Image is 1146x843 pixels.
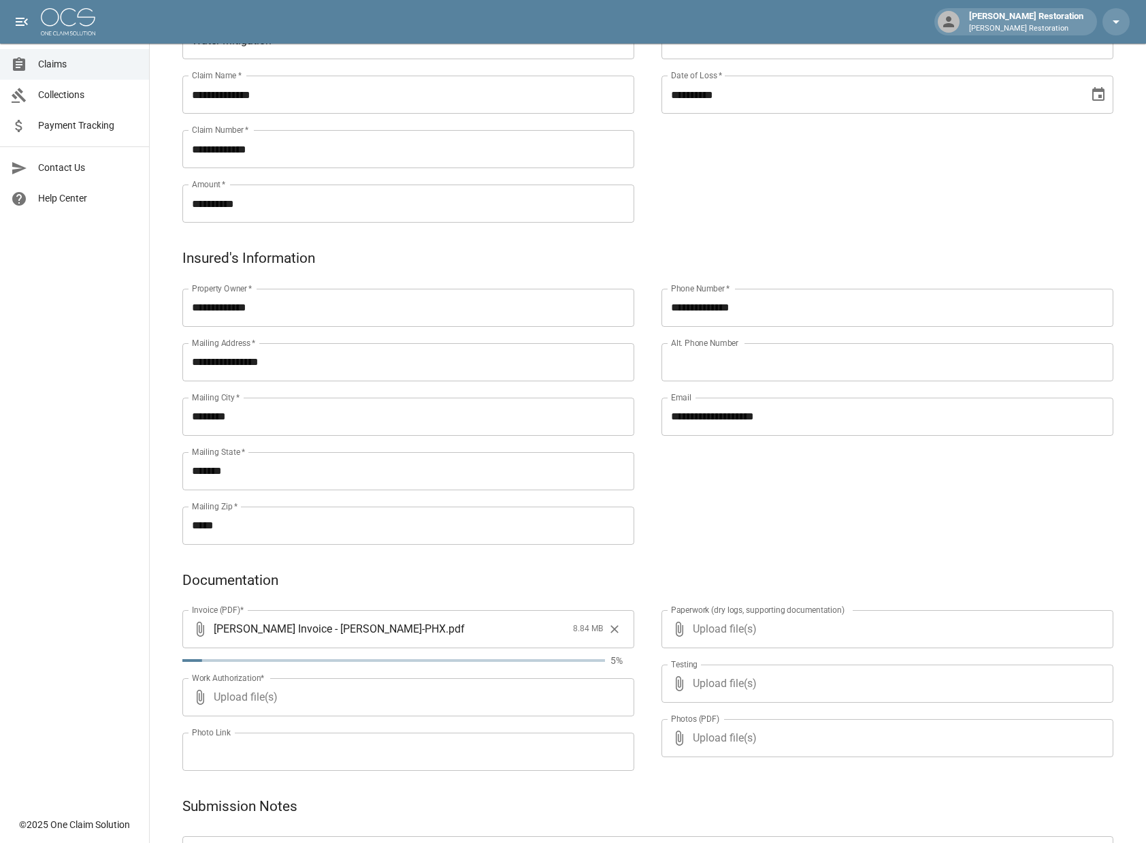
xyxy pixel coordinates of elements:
label: Mailing City [192,392,240,403]
button: open drawer [8,8,35,35]
label: Work Authorization* [192,672,265,684]
span: Contact Us [38,161,138,175]
label: Property Owner [192,283,252,294]
button: Clear [604,619,625,639]
span: Upload file(s) [693,610,1077,648]
span: Payment Tracking [38,118,138,133]
span: Upload file(s) [214,678,597,716]
span: Upload file(s) [693,719,1077,757]
p: 5% [610,654,634,667]
button: Choose date, selected date is Jul 29, 2025 [1085,81,1112,108]
p: [PERSON_NAME] Restoration [969,23,1083,35]
label: Amount [192,178,226,190]
span: . pdf [446,621,465,637]
span: 8.84 MB [573,622,603,636]
label: Claim Name [192,69,242,81]
label: Date of Loss [671,69,722,81]
label: Photo Link [192,727,231,738]
label: Phone Number [671,283,730,294]
span: Collections [38,88,138,102]
span: [PERSON_NAME] Invoice - [PERSON_NAME]-PHX [214,621,446,637]
span: Claims [38,57,138,71]
div: © 2025 One Claim Solution [19,818,130,831]
label: Testing [671,658,698,670]
label: Mailing Address [192,337,255,349]
label: Photos (PDF) [671,713,719,725]
span: Help Center [38,191,138,206]
label: Paperwork (dry logs, supporting documentation) [671,604,845,616]
label: Mailing Zip [192,500,238,512]
label: Invoice (PDF)* [192,604,244,616]
label: Alt. Phone Number [671,337,738,349]
img: ocs-logo-white-transparent.png [41,8,95,35]
label: Mailing State [192,446,245,458]
label: Email [671,392,691,403]
label: Claim Number [192,124,248,136]
span: Upload file(s) [693,665,1077,703]
div: [PERSON_NAME] Restoration [964,10,1089,34]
